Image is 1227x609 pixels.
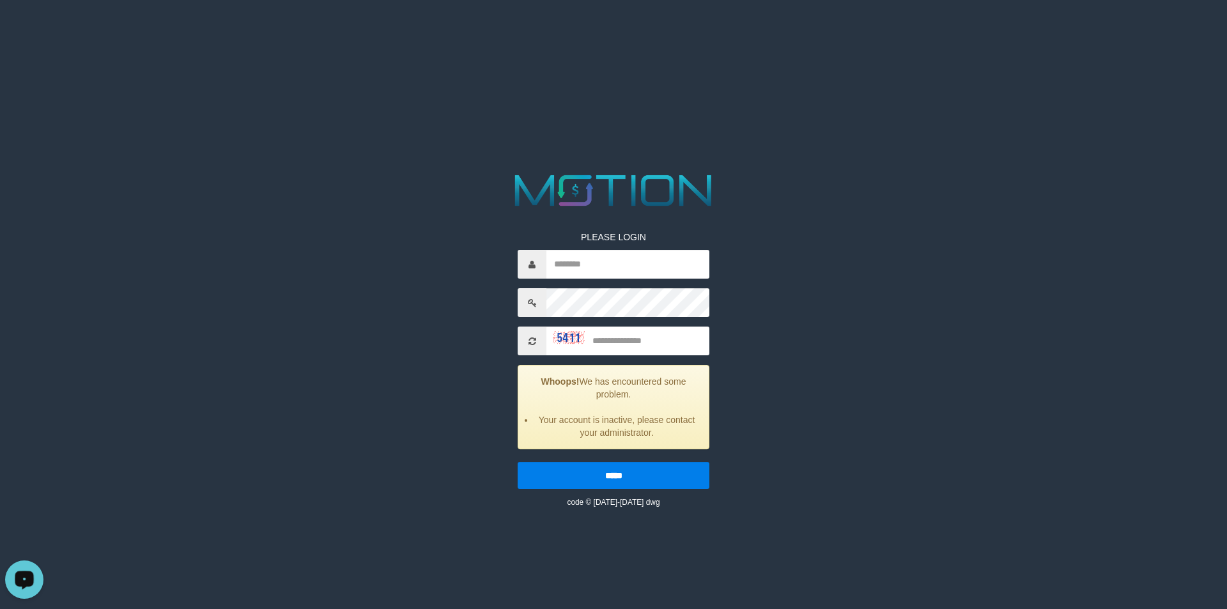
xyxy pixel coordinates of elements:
[567,498,660,507] small: code © [DATE]-[DATE] dwg
[534,413,699,439] li: Your account is inactive, please contact your administrator.
[553,331,585,344] img: captcha
[518,231,709,243] p: PLEASE LOGIN
[518,365,709,449] div: We has encountered some problem.
[541,376,580,387] strong: Whoops!
[5,5,43,43] button: Open LiveChat chat widget
[506,169,721,212] img: MOTION_logo.png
